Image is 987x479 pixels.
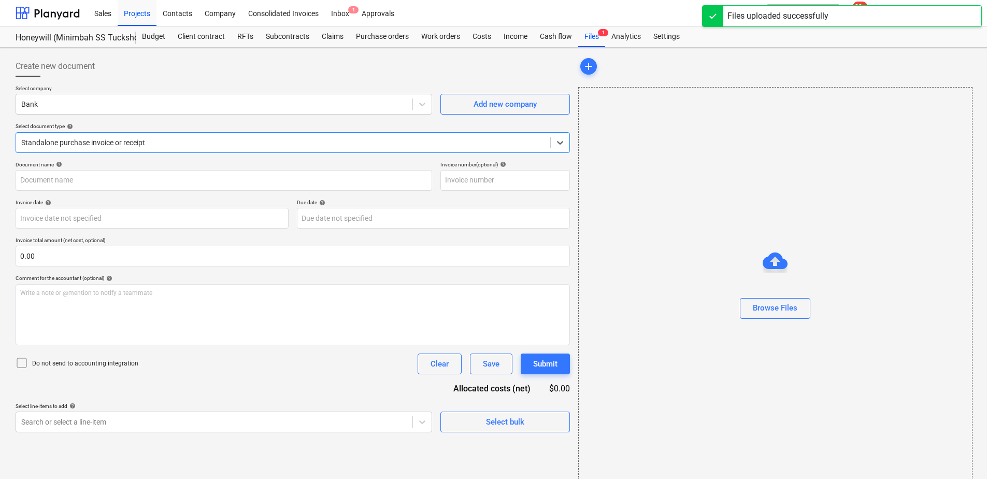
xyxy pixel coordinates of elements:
[16,85,432,94] p: Select company
[440,161,570,168] div: Invoice number (optional)
[65,123,73,130] span: help
[171,26,231,47] a: Client contract
[533,357,557,371] div: Submit
[534,26,578,47] a: Cash flow
[440,170,570,191] input: Invoice number
[16,275,570,281] div: Comment for the accountant (optional)
[753,301,797,315] div: Browse Files
[483,357,499,371] div: Save
[16,208,289,229] input: Invoice date not specified
[605,26,647,47] a: Analytics
[16,403,432,410] div: Select line-items to add
[547,383,570,395] div: $0.00
[32,359,138,368] p: Do not send to accounting integration
[435,383,547,395] div: Allocated costs (net)
[466,26,497,47] a: Costs
[440,94,570,115] button: Add new company
[297,208,570,229] input: Due date not specified
[297,199,570,206] div: Due date
[16,33,123,44] div: Honeywill (Minimbah SS Tuckshop Refurb)
[43,200,51,206] span: help
[521,354,570,374] button: Submit
[498,161,506,167] span: help
[727,10,828,22] div: Files uploaded successfully
[16,60,95,73] span: Create new document
[317,200,325,206] span: help
[440,412,570,432] button: Select bulk
[350,26,415,47] a: Purchase orders
[136,26,171,47] a: Budget
[598,29,608,36] span: 1
[16,170,432,191] input: Document name
[578,26,605,47] a: Files1
[231,26,260,47] a: RFTs
[470,354,512,374] button: Save
[474,97,537,111] div: Add new company
[54,161,62,167] span: help
[16,123,570,130] div: Select document type
[348,6,359,13] span: 1
[486,415,524,429] div: Select bulk
[418,354,462,374] button: Clear
[16,161,432,168] div: Document name
[316,26,350,47] a: Claims
[16,199,289,206] div: Invoice date
[578,26,605,47] div: Files
[431,357,449,371] div: Clear
[740,298,810,319] button: Browse Files
[935,429,987,479] iframe: Chat Widget
[497,26,534,47] a: Income
[582,60,595,73] span: add
[16,237,570,246] p: Invoice total amount (net cost, optional)
[260,26,316,47] a: Subcontracts
[647,26,686,47] a: Settings
[16,246,570,266] input: Invoice total amount (net cost, optional)
[104,275,112,281] span: help
[67,403,76,409] span: help
[415,26,466,47] a: Work orders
